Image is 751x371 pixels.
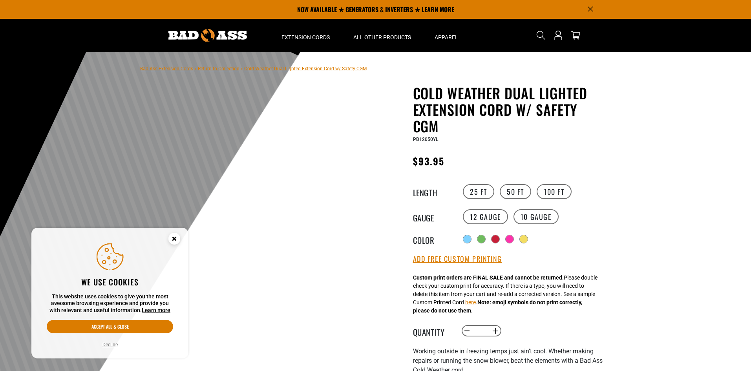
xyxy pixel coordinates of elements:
[47,277,173,287] h2: We use cookies
[413,274,598,315] div: Please double check your custom print for accuracy. If there is a typo, you will need to delete t...
[244,66,367,71] span: Cold Weather Dual Lighted Extension Cord w/ Safety CGM
[413,299,582,314] strong: Note: emoji symbols do not print correctly, please do not use them.
[31,228,188,359] aside: Cookie Consent
[195,66,196,71] span: ›
[463,184,494,199] label: 25 FT
[537,184,572,199] label: 100 FT
[435,34,458,41] span: Apparel
[47,293,173,314] p: This website uses cookies to give you the most awesome browsing experience and provide you with r...
[413,326,452,336] label: Quantity
[140,66,193,71] a: Bad Ass Extension Cords
[413,85,605,134] h1: Cold Weather Dual Lighted Extension Cord w/ Safety CGM
[47,320,173,333] button: Accept all & close
[140,64,367,73] nav: breadcrumbs
[100,341,120,349] button: Decline
[142,307,170,313] a: Learn more
[535,29,547,42] summary: Search
[342,19,423,52] summary: All Other Products
[413,154,444,168] span: $93.95
[413,234,452,244] legend: Color
[463,209,508,224] label: 12 Gauge
[198,66,239,71] a: Return to Collection
[270,19,342,52] summary: Extension Cords
[465,298,476,307] button: here
[413,255,502,263] button: Add Free Custom Printing
[513,209,559,224] label: 10 Gauge
[413,186,452,197] legend: Length
[241,66,243,71] span: ›
[423,19,470,52] summary: Apparel
[353,34,411,41] span: All Other Products
[413,137,438,142] span: PB12050YL
[413,274,564,281] strong: Custom print orders are FINAL SALE and cannot be returned.
[168,29,247,42] img: Bad Ass Extension Cords
[413,212,452,222] legend: Gauge
[281,34,330,41] span: Extension Cords
[500,184,531,199] label: 50 FT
